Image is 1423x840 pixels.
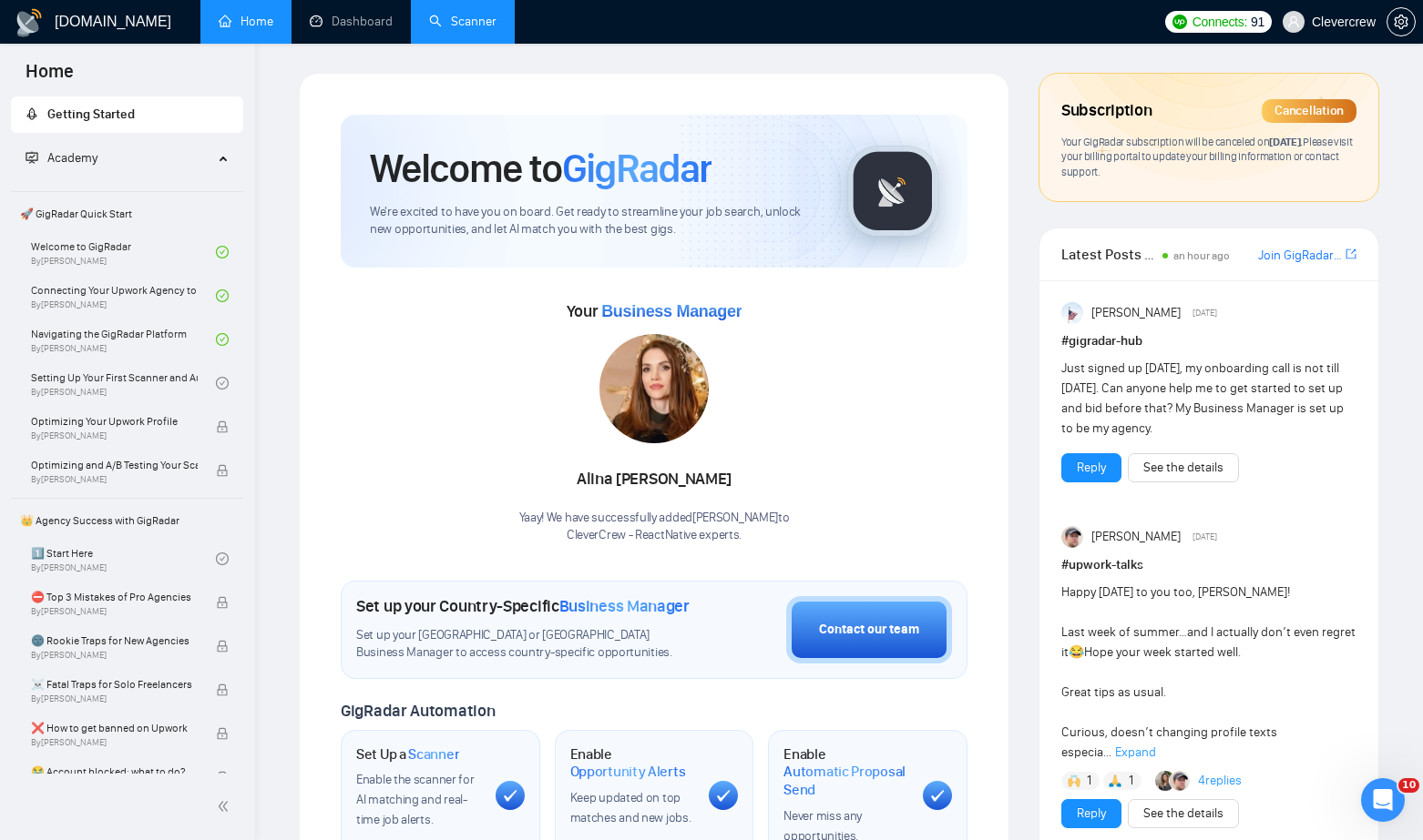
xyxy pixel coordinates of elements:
span: 🚀 GigRadar Quick Start [13,196,241,232]
span: lock [216,683,229,696]
a: searchScanner [429,14,497,29]
span: 1 [1129,772,1133,790]
li: Getting Started [11,96,243,133]
span: Academy [47,150,97,166]
span: 1 [1087,772,1091,790]
span: Keep updated on top matches and new jobs. [570,790,691,825]
span: check-circle [216,246,229,258]
span: Getting Started [47,106,135,122]
span: rocket [26,107,38,120]
span: ❌ How to get banned on Upwork [31,719,198,737]
div: Contact our team [819,620,919,640]
h1: # gigradar-hub [1061,331,1356,351]
span: double-left [217,797,235,815]
a: homeHome [219,14,273,29]
a: See the details [1143,804,1223,824]
a: 4replies [1198,772,1242,790]
a: Navigating the GigRadar PlatformBy[PERSON_NAME] [31,319,216,359]
span: By [PERSON_NAME] [31,693,198,704]
span: Connects: [1193,12,1247,32]
span: an hour ago [1173,249,1230,262]
span: 😂 [1069,644,1084,660]
a: dashboardDashboard [310,14,393,29]
span: setting [1387,15,1415,29]
img: logo [15,8,44,37]
span: ⛔ Top 3 Mistakes of Pro Agencies [31,588,198,606]
span: [PERSON_NAME] [1091,303,1181,323]
span: Automatic Proposal Send [783,763,908,798]
a: Reply [1077,458,1106,478]
h1: Welcome to [370,144,711,193]
a: Reply [1077,804,1106,824]
span: Business Manager [601,302,742,320]
span: [DATE] [1193,305,1217,321]
span: Your GigRadar subscription will be canceled Please visit your billing portal to update your billi... [1061,135,1353,178]
span: Your [567,301,742,321]
h1: Set up your Country-Specific [356,596,690,616]
span: fund-projection-screen [26,151,38,164]
img: 1686180470576-93.jpg [599,334,709,443]
div: Yaay! We have successfully added [PERSON_NAME] to [519,510,790,544]
span: By [PERSON_NAME] [31,474,198,485]
span: Optimizing and A/B Testing Your Scanner for Better Results [31,456,198,474]
img: Igor Šalagin [1061,526,1083,548]
span: 👑 Agency Success with GigRadar [13,502,241,539]
h1: # upwork-talks [1061,555,1356,575]
span: check-circle [216,552,229,565]
button: Contact our team [786,596,952,663]
span: lock [216,640,229,653]
span: 91 [1251,12,1264,32]
img: 🙏 [1109,774,1121,787]
span: lock [216,596,229,609]
span: Set up your [GEOGRAPHIC_DATA] or [GEOGRAPHIC_DATA] Business Manager to access country-specific op... [356,627,695,662]
span: 🌚 Rookie Traps for New Agencies [31,632,198,650]
span: By [PERSON_NAME] [31,650,198,661]
span: Happy [DATE] to you too, [PERSON_NAME]! Last week of summer…and I actually don’t even regret it H... [1061,584,1356,760]
span: Expand [1115,744,1156,760]
button: Reply [1061,453,1121,482]
span: Subscription [1061,96,1152,127]
a: Welcome to GigRadarBy[PERSON_NAME] [31,232,216,272]
span: Just signed up [DATE], my onboarding call is not till [DATE]. Can anyone help me to get started t... [1061,360,1344,436]
span: user [1287,15,1300,28]
span: 😭 Account blocked: what to do? [31,763,198,781]
iframe: Intercom live chat [1361,778,1405,822]
img: gigradar-logo.png [847,146,938,237]
span: 10 [1398,778,1419,793]
h1: Enable [783,745,908,799]
div: Alina [PERSON_NAME] [519,464,790,495]
span: [DATE] [1193,529,1217,545]
h1: Set Up a [356,745,459,764]
span: on [1255,135,1303,148]
span: Scanner [408,745,459,764]
img: upwork-logo.png [1172,15,1187,29]
a: Join GigRadar Slack Community [1258,246,1342,266]
span: Opportunity Alerts [570,763,686,781]
span: By [PERSON_NAME] [31,606,198,617]
span: Academy [26,150,97,166]
img: Anisuzzaman Khan [1061,302,1083,324]
a: Setting Up Your First Scanner and Auto-BidderBy[PERSON_NAME] [31,363,216,403]
span: Home [11,58,88,96]
span: lock [216,771,229,784]
p: CleverCrew - ReactNative experts . [519,527,790,544]
span: Latest Posts from the GigRadar Community [1061,243,1157,266]
img: 🙌 [1068,774,1080,787]
span: By [PERSON_NAME] [31,737,198,748]
a: Connecting Your Upwork Agency to GigRadarBy[PERSON_NAME] [31,276,216,316]
h1: Enable [570,745,695,781]
a: 1️⃣ Start HereBy[PERSON_NAME] [31,539,216,579]
a: export [1346,246,1356,263]
span: Business Manager [559,596,690,616]
button: See the details [1128,453,1239,482]
div: Cancellation [1262,99,1356,123]
span: check-circle [216,377,229,390]
a: setting [1387,15,1416,29]
span: [PERSON_NAME] [1091,527,1181,547]
img: Igor Šalagin [1170,771,1190,791]
span: Optimizing Your Upwork Profile [31,412,198,430]
span: ☠️ Fatal Traps for Solo Freelancers [31,675,198,693]
a: See the details [1143,458,1223,478]
span: [DATE] . [1269,135,1303,148]
span: check-circle [216,333,229,346]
